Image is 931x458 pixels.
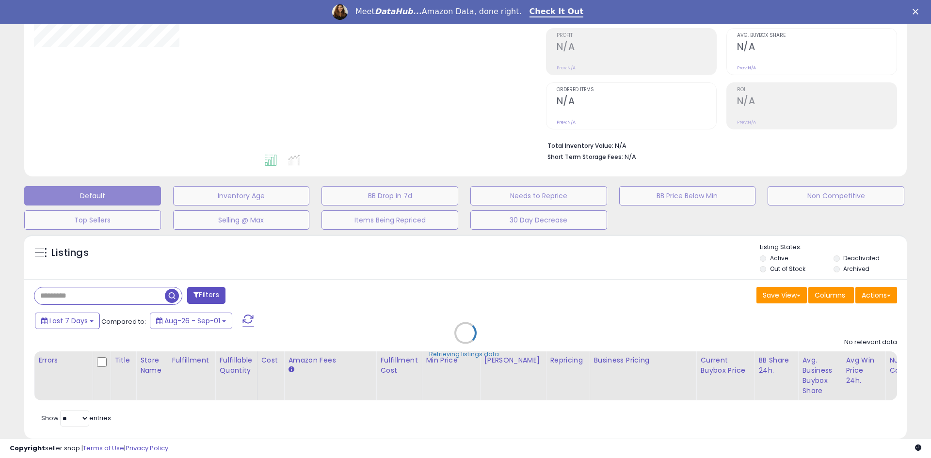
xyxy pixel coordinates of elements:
span: Profit [557,33,716,38]
button: BB Drop in 7d [321,186,458,205]
button: Selling @ Max [173,210,310,230]
small: Prev: N/A [737,119,756,125]
button: BB Price Below Min [619,186,756,205]
div: Meet Amazon Data, done right. [355,7,522,16]
span: Ordered Items [557,87,716,93]
button: Default [24,186,161,205]
button: 30 Day Decrease [470,210,607,230]
a: Check It Out [530,7,584,17]
span: Avg. Buybox Share [737,33,897,38]
h2: N/A [557,95,716,109]
button: Needs to Reprice [470,186,607,205]
small: Prev: N/A [557,65,576,71]
span: N/A [625,152,636,161]
button: Inventory Age [173,186,310,205]
b: Total Inventory Value: [547,142,613,150]
button: Non Competitive [768,186,904,205]
img: Profile image for Georgie [332,4,348,20]
b: Short Term Storage Fees: [547,153,623,161]
div: Retrieving listings data.. [429,350,502,359]
strong: Copyright [10,443,45,453]
h2: N/A [557,41,716,54]
h2: N/A [737,41,897,54]
span: ROI [737,87,897,93]
small: Prev: N/A [557,119,576,125]
div: Close [913,9,922,15]
li: N/A [547,139,890,151]
div: seller snap | | [10,444,168,453]
i: DataHub... [375,7,422,16]
button: Items Being Repriced [321,210,458,230]
small: Prev: N/A [737,65,756,71]
h2: N/A [737,95,897,109]
button: Top Sellers [24,210,161,230]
